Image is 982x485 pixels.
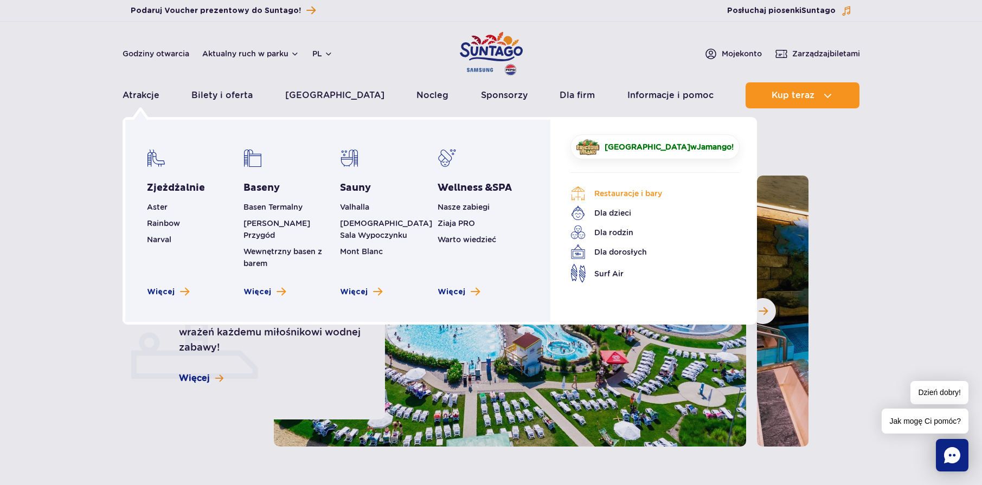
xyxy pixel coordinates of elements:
a: Mont Blanc [340,247,383,256]
span: [GEOGRAPHIC_DATA] [605,143,690,151]
a: Warto wiedzieć [438,235,496,244]
span: Zarządzaj biletami [792,48,860,59]
a: Zarządzajbiletami [775,47,860,60]
a: [DEMOGRAPHIC_DATA] Sala Wypoczynku [340,219,432,240]
a: Rainbow [147,219,180,228]
span: Więcej [243,287,271,298]
a: Restauracje i bary [570,186,723,201]
button: pl [312,48,333,59]
a: Basen Termalny [243,203,303,211]
a: Valhalla [340,203,369,211]
a: Dla firm [560,82,595,108]
a: Aster [147,203,168,211]
span: w ! [605,141,734,152]
span: Więcej [438,287,465,298]
a: Sauny [340,182,371,195]
a: Nasze zabiegi [438,203,490,211]
a: Dla dzieci [570,205,723,221]
a: Bilety i oferta [191,82,253,108]
span: SPA [492,182,512,194]
span: Surf Air [594,268,624,280]
span: Wellness & [438,182,512,194]
span: Więcej [340,287,368,298]
a: Mojekonto [704,47,762,60]
span: Dzień dobry! [910,381,968,404]
a: Sponsorzy [481,82,528,108]
a: [PERSON_NAME] Przygód [243,219,310,240]
a: Surf Air [570,264,723,283]
a: Dla dorosłych [570,244,723,260]
a: Wewnętrzny basen z barem [243,247,322,268]
a: Zjeżdżalnie [147,182,205,195]
a: Zobacz więcej saun [340,287,382,298]
span: Jak mogę Ci pomóc? [882,409,968,434]
a: Zobacz więcej Wellness & SPA [438,287,480,298]
a: Ziaja PRO [438,219,475,228]
a: Baseny [243,182,280,195]
a: Informacje i pomoc [627,82,714,108]
a: Nocleg [416,82,448,108]
a: Zobacz więcej basenów [243,287,286,298]
a: Atrakcje [123,82,159,108]
a: Dla rodzin [570,225,723,240]
a: [GEOGRAPHIC_DATA] [285,82,384,108]
span: Moje konto [722,48,762,59]
a: Narval [147,235,171,244]
div: Chat [936,439,968,471]
a: Zobacz więcej zjeżdżalni [147,287,189,298]
span: Jamango [697,143,731,151]
button: Aktualny ruch w parku [202,49,299,58]
a: Wellness &SPA [438,182,512,195]
span: Więcej [147,287,175,298]
a: Godziny otwarcia [123,48,189,59]
a: [GEOGRAPHIC_DATA]wJamango! [570,134,740,159]
span: Kup teraz [772,90,814,100]
button: Kup teraz [746,82,859,108]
